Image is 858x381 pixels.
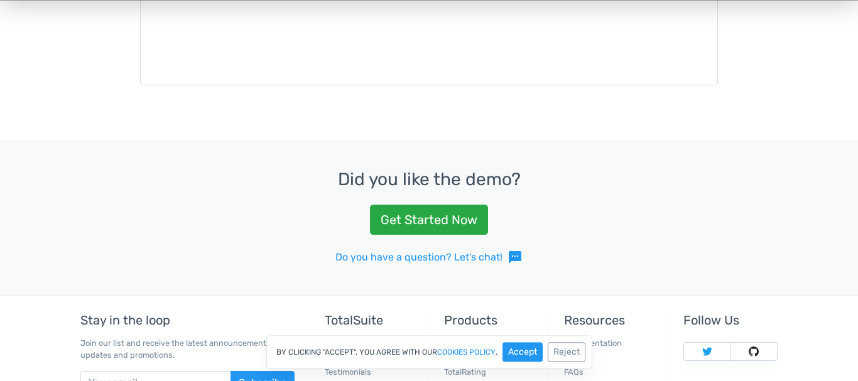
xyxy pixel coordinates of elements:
a: TotalRating [444,367,486,377]
a: Participate [141,26,429,62]
button: Accept [502,342,543,362]
a: Do you have a question? Let's chat!sms [335,250,523,265]
a: cookies policy [437,348,496,356]
h3: Did you like the demo? [30,170,828,190]
h5: Follow Us [683,313,778,327]
h5: Stay in the loop [80,313,295,327]
h5: Resources [564,313,658,327]
button: Reject [548,342,585,362]
a: Testimonials [325,367,371,377]
a: Get Started Now [370,205,488,235]
a: FAQs [564,367,584,377]
h5: Products [444,313,538,327]
h5: TotalSuite [325,313,419,327]
p: Your vote has been casted. Thank you! [339,132,520,147]
div: By clicking "Accept", you agree with our . [266,335,592,368]
a: Submissions [429,25,718,62]
span: sms [508,250,523,265]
